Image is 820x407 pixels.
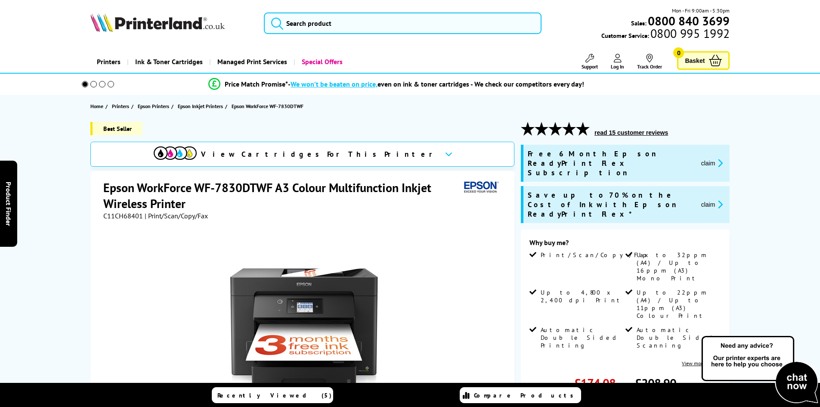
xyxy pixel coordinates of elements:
[528,190,694,219] span: Save up to 70% on the Cost of Ink with Epson ReadyPrint Flex*
[631,19,647,27] span: Sales:
[672,6,730,15] span: Mon - Fri 9:00am - 5:30pm
[541,326,623,349] span: Automatic Double Sided Printing
[103,211,143,220] span: C11CH68401
[582,54,598,70] a: Support
[611,54,624,70] a: Log In
[529,238,721,251] div: Why buy me?
[103,180,461,211] h1: Epson WorkForce WF-7830DTWF A3 Colour Multifunction Inkjet Wireless Printer
[635,375,676,391] span: £208.90
[225,80,288,88] span: Price Match Promise*
[637,54,662,70] a: Track Order
[178,102,225,111] a: Epson Inkjet Printers
[541,289,623,304] span: Up to 4,800 x 2,400 dpi Print
[209,51,294,73] a: Managed Print Services
[154,146,197,160] img: View Cartridges
[677,51,730,70] a: Basket 0
[90,51,127,73] a: Printers
[232,102,303,111] span: Epson WorkForce WF-7830DTWF
[699,158,726,168] button: promo-description
[90,102,103,111] span: Home
[90,13,225,32] img: Printerland Logo
[461,180,500,196] img: Epson
[637,251,719,282] span: Up to 32ppm (A4) / Up to 16ppm (A3) Mono Print
[673,47,684,58] span: 0
[541,251,651,259] span: Print/Scan/Copy/Fax
[4,181,13,226] span: Product Finder
[699,335,820,405] img: Open Live Chat window
[637,326,719,349] span: Automatic Double Sided Scanning
[682,360,721,367] a: View more details
[219,237,388,406] img: Epson WorkForce WF-7830DTWF
[288,80,584,88] div: - even on ink & toner cartridges - We check our competitors every day!
[127,51,209,73] a: Ink & Toner Cartridges
[70,77,723,92] li: modal_Promise
[291,80,378,88] span: We won’t be beaten on price,
[145,211,208,220] span: | Print/Scan/Copy/Fax
[178,102,223,111] span: Epson Inkjet Printers
[648,13,730,29] b: 0800 840 3699
[232,102,306,111] a: Epson WorkForce WF-7830DTWF
[112,102,129,111] span: Printers
[217,391,332,399] span: Recently Viewed (5)
[685,55,705,66] span: Basket
[294,51,349,73] a: Special Offers
[264,12,542,34] input: Search product
[592,129,671,137] button: read 15 customer reviews
[528,149,694,177] span: Free 6 Month Epson ReadyPrint Flex Subscription
[90,102,105,111] a: Home
[112,102,131,111] a: Printers
[138,102,171,111] a: Epson Printers
[637,289,719,320] span: Up to 22ppm (A4) / Up to 11ppm (A3) Colour Print
[90,13,254,34] a: Printerland Logo
[201,149,438,159] span: View Cartridges For This Printer
[135,51,203,73] span: Ink & Toner Cartridges
[138,102,169,111] span: Epson Printers
[574,375,616,391] span: £174.08
[212,387,333,403] a: Recently Viewed (5)
[647,17,730,25] a: 0800 840 3699
[601,29,730,40] span: Customer Service:
[649,29,730,37] span: 0800 995 1992
[90,122,142,135] span: Best Seller
[460,387,581,403] a: Compare Products
[611,63,624,70] span: Log In
[699,199,726,209] button: promo-description
[474,391,578,399] span: Compare Products
[582,63,598,70] span: Support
